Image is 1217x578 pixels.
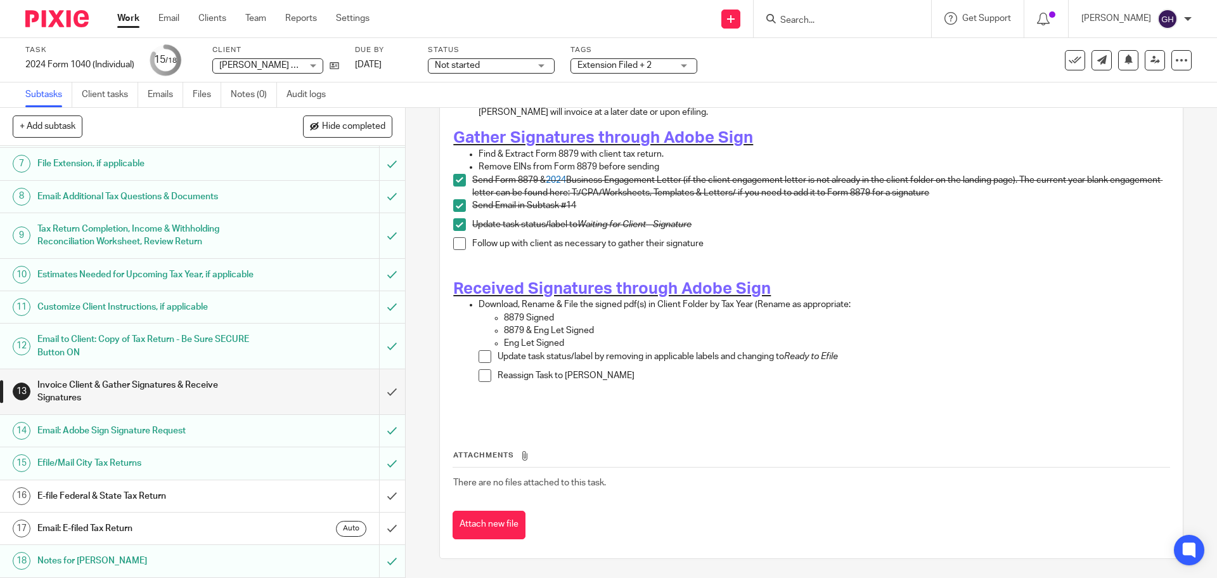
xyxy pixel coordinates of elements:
p: [PERSON_NAME] [1081,12,1151,25]
h1: Email: Additional Tax Questions & Documents [37,187,257,206]
button: + Add subtask [13,115,82,137]
p: Send Email in Subtask #14 [472,199,1169,212]
button: Attach new file [453,511,525,539]
p: 8879 Signed [504,312,1169,324]
div: 18 [13,552,30,570]
a: Team [245,12,266,25]
a: Clients [198,12,226,25]
small: /18 [165,57,177,64]
a: Reports [285,12,317,25]
img: Pixie [25,10,89,27]
p: Eng Let Signed [504,337,1169,350]
p: Reassign Task to [PERSON_NAME] [498,369,1169,382]
span: Hide completed [322,122,385,132]
div: 2024 Form 1040 (Individual) [25,58,134,71]
div: 13 [13,383,30,400]
label: Client [212,45,339,55]
div: 7 [13,155,30,173]
a: Notes (0) [231,82,277,107]
h1: Email: E-filed Tax Return [37,519,257,538]
button: Hide completed [303,115,392,137]
h1: Customize Client Instructions, if applicable [37,298,257,317]
h1: E-file Federal & State Tax Return [37,487,257,506]
a: Audit logs [287,82,335,107]
span: [PERSON_NAME] & [PERSON_NAME] [219,61,368,70]
a: Emails [148,82,183,107]
div: 12 [13,338,30,355]
span: Extension Filed + 2 [577,61,652,70]
h1: Email to Client: Copy of Tax Return - Be Sure SECURE Button ON [37,330,257,362]
div: 15 [13,454,30,472]
a: Files [193,82,221,107]
div: 8 [13,188,30,206]
span: Get Support [962,14,1011,23]
a: Client tasks [82,82,138,107]
h1: Estimates Needed for Upcoming Tax Year, if applicable [37,265,257,284]
h1: Notes for [PERSON_NAME] [37,551,257,570]
label: Due by [355,45,412,55]
div: Auto [336,521,366,537]
label: Status [428,45,555,55]
span: [DATE] [355,60,382,69]
img: svg%3E [1157,9,1178,29]
a: Work [117,12,139,25]
h1: Efile/Mail City Tax Returns [37,454,257,473]
div: 14 [13,422,30,440]
span: Gather Signatures through Adobe Sign [453,129,753,146]
p: Download, Rename & File the signed pdf(s) in Client Folder by Tax Year (Rename as appropriate: [479,298,1169,311]
a: Email [158,12,179,25]
p: Find & Extract Form 8879 with client tax return. [479,148,1169,161]
span: There are no files attached to this task. [453,478,606,487]
span: Not started [435,61,480,70]
div: 9 [13,227,30,244]
h1: Invoice Client & Gather Signatures & Receive Signatures [37,376,257,408]
em: Waiting for Client - Signature [577,220,692,229]
input: Search [779,15,893,27]
p: Update task status/label by removing in applicable labels and changing to [498,350,1169,363]
span: Attachments [453,452,514,459]
span: Received Signatures through Adobe Sign [453,280,771,297]
label: Tags [570,45,697,55]
label: Task [25,45,134,55]
a: Settings [336,12,370,25]
h1: Tax Return Completion, Income & Withholding Reconciliation Worksheet, Review Return [37,220,257,252]
p: Remove EINs from Form 8879 before sending [479,161,1169,173]
p: 8879 & Eng Let Signed [504,324,1169,337]
p: Update task status/label to [472,218,1169,231]
div: 10 [13,266,30,284]
em: Ready to Efile [784,352,838,361]
p: Send Form 8879 & Business Engagement Letter (if the client engagement letter is not already in th... [472,174,1169,200]
div: 17 [13,520,30,537]
div: 16 [13,487,30,505]
div: 15 [154,53,177,67]
span: 2024 [546,176,566,185]
h1: Email: Adobe Sign Signature Request [37,421,257,440]
a: Subtasks [25,82,72,107]
h1: File Extension, if applicable [37,154,257,173]
div: 11 [13,298,30,316]
p: Follow up with client as necessary to gather their signature [472,237,1169,250]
